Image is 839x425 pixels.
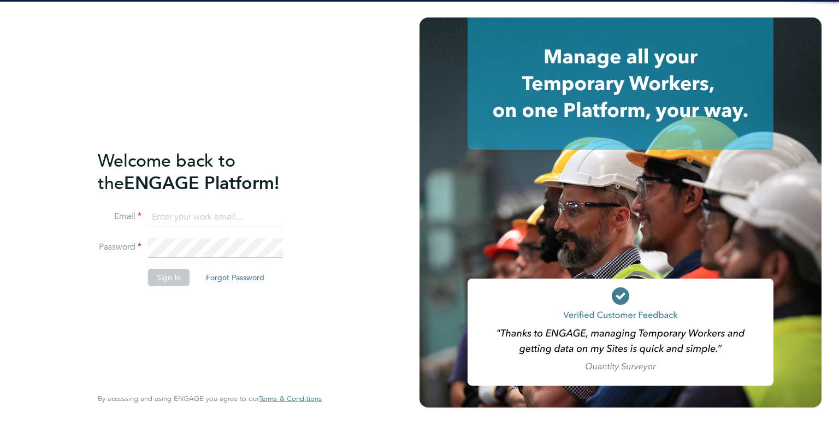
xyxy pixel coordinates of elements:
[148,208,283,227] input: Enter your work email...
[148,269,190,286] button: Sign In
[98,394,322,403] span: By accessing and using ENGAGE you agree to our
[259,394,322,403] a: Terms & Conditions
[98,241,141,253] label: Password
[197,269,273,286] button: Forgot Password
[98,150,235,194] span: Welcome back to the
[98,211,141,222] label: Email
[98,150,311,194] h2: ENGAGE Platform!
